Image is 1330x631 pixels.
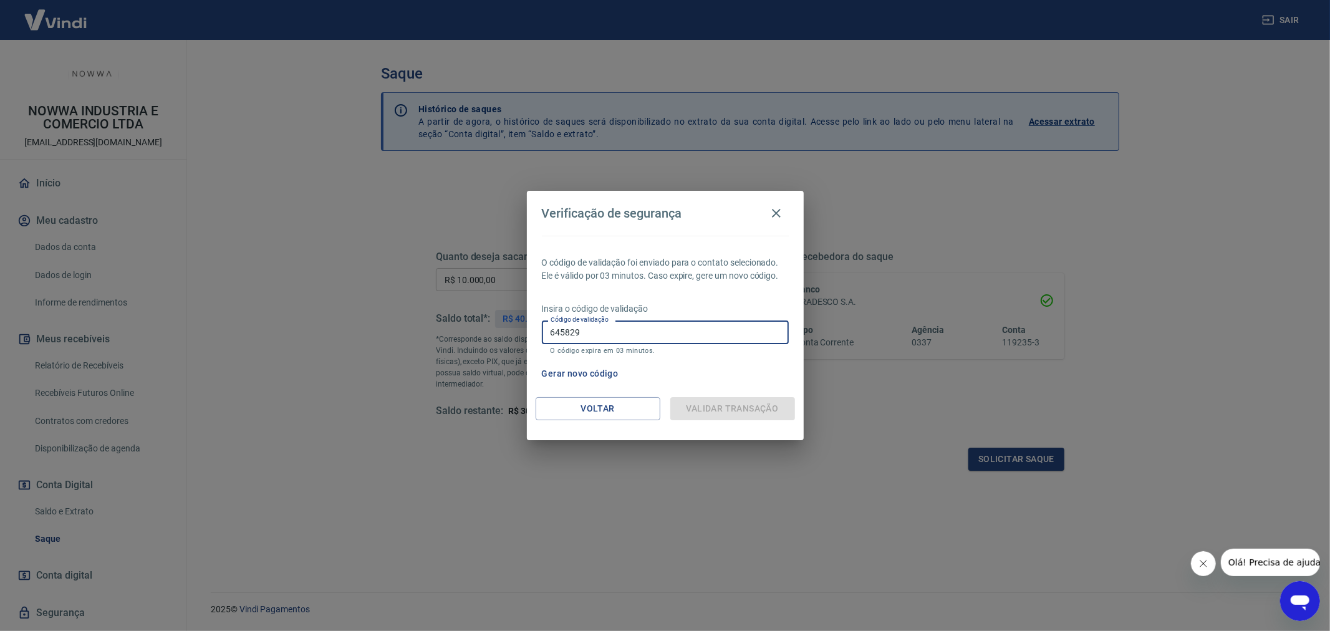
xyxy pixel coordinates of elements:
[542,206,682,221] h4: Verificação de segurança
[1280,581,1320,621] iframe: Botão para abrir a janela de mensagens
[536,397,660,420] button: Voltar
[537,362,624,385] button: Gerar novo código
[542,256,789,282] p: O código de validação foi enviado para o contato selecionado. Ele é válido por 03 minutos. Caso e...
[551,315,609,324] label: Código de validação
[1191,551,1216,576] iframe: Fechar mensagem
[7,9,105,19] span: Olá! Precisa de ajuda?
[1221,549,1320,576] iframe: Mensagem da empresa
[551,347,780,355] p: O código expira em 03 minutos.
[542,302,789,315] p: Insira o código de validação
